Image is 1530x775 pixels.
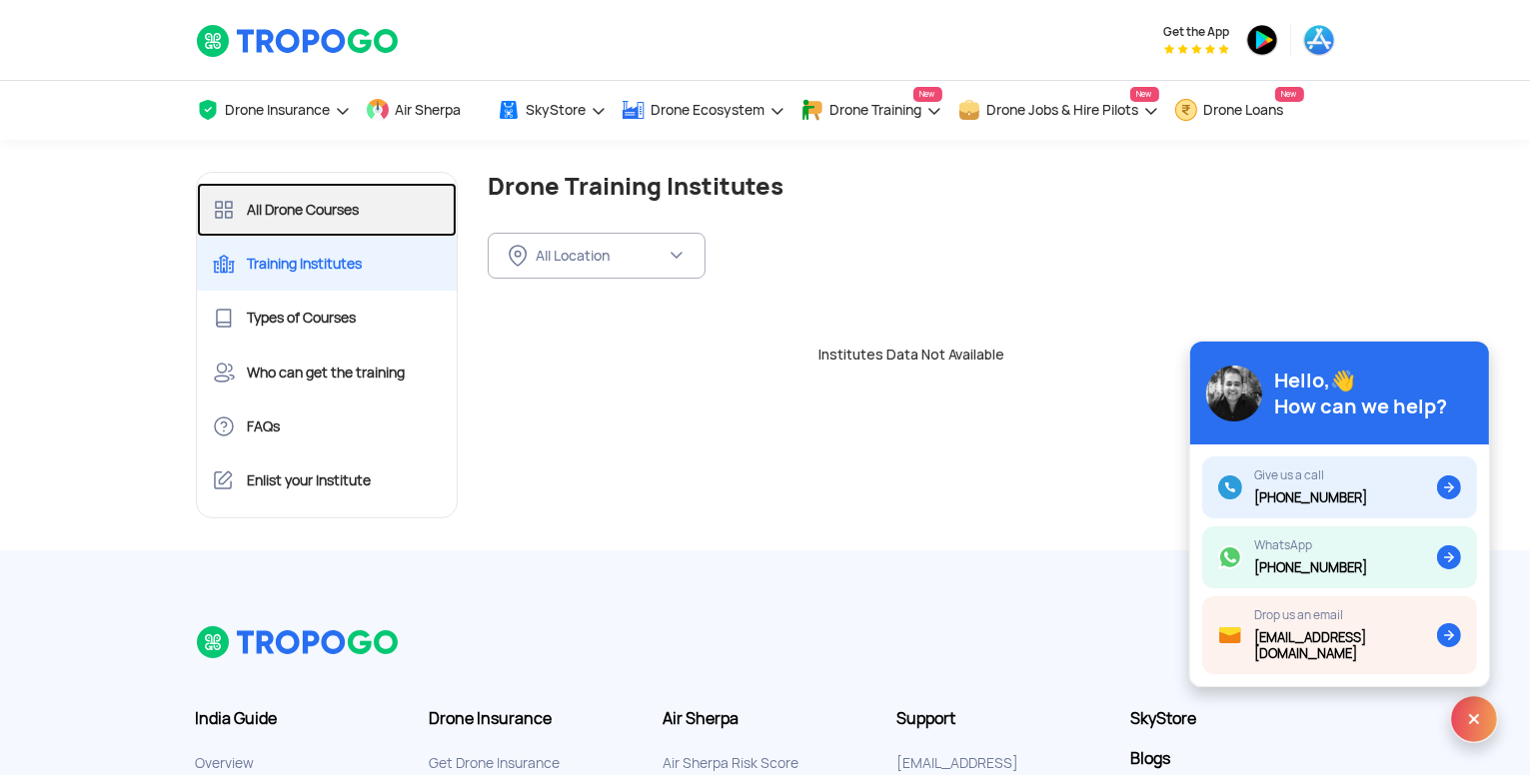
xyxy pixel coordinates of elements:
[196,625,401,659] img: logo
[1437,545,1461,569] img: ic_arrow.svg
[1254,560,1367,576] div: [PHONE_NUMBER]
[1254,468,1367,482] div: Give us a call
[1218,545,1242,569] img: ic_whatsapp.svg
[652,102,765,118] span: Drone Ecosystem
[197,399,458,453] a: FAQs
[957,81,1159,140] a: Drone Jobs & Hire PilotsNew
[1254,608,1437,622] div: Drop us an email
[1130,87,1159,102] span: New
[1275,87,1304,102] span: New
[1437,623,1461,647] img: ic_arrow.svg
[830,102,922,118] span: Drone Training
[1218,623,1242,647] img: ic_mail.svg
[527,102,587,118] span: SkyStore
[197,346,458,399] a: Who can get the training
[497,81,607,140] a: SkyStore
[430,709,634,729] h3: Drone Insurance
[1164,44,1229,54] img: App Raking
[1274,368,1447,419] div: Hello,👋 How can we help?
[1437,475,1461,499] img: ic_arrow.svg
[488,233,706,279] button: All Location
[197,183,458,237] a: All Drone Courses
[1218,475,1242,499] img: ic_call.svg
[1254,630,1437,662] div: [EMAIL_ADDRESS][DOMAIN_NAME]
[1164,24,1230,40] span: Get the App
[664,709,867,729] h3: Air Sherpa
[913,87,942,102] span: New
[473,345,1350,365] div: Institutes Data Not Available
[196,81,351,140] a: Drone Insurance
[197,291,458,345] a: Types of Courses
[897,709,1101,729] h3: Support
[1202,456,1477,518] a: Give us a call[PHONE_NUMBER]
[1204,102,1284,118] span: Drone Loans
[1254,490,1367,506] div: [PHONE_NUMBER]
[1303,24,1335,56] img: ic_appstore.png
[1206,366,1262,421] img: img_avatar@2x.png
[1450,695,1498,743] img: ic_x.svg
[1202,596,1477,674] a: Drop us an email[EMAIL_ADDRESS][DOMAIN_NAME]
[1131,749,1335,769] a: Blogs
[1174,81,1304,140] a: Drone LoansNew
[622,81,785,140] a: Drone Ecosystem
[197,237,458,291] a: Training Institutes
[1246,24,1278,56] img: ic_playstore.png
[196,709,400,729] h3: India Guide
[1202,526,1477,588] a: WhatsApp[PHONE_NUMBER]
[396,102,462,118] span: Air Sherpa
[366,81,482,140] a: Air Sherpa
[669,248,685,264] img: ic_chevron_down.svg
[430,754,561,772] a: Get Drone Insurance
[226,102,331,118] span: Drone Insurance
[664,754,799,772] a: Air Sherpa Risk Score
[536,247,666,265] div: All Location
[1131,709,1335,729] a: SkyStore
[488,172,1335,201] h1: Drone Training Institutes
[800,81,942,140] a: Drone TrainingNew
[1254,538,1367,552] div: WhatsApp
[196,24,401,58] img: TropoGo Logo
[509,245,528,267] img: ic_location_inActive.svg
[197,453,458,507] a: Enlist your Institute
[196,754,255,772] a: Overview
[987,102,1139,118] span: Drone Jobs & Hire Pilots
